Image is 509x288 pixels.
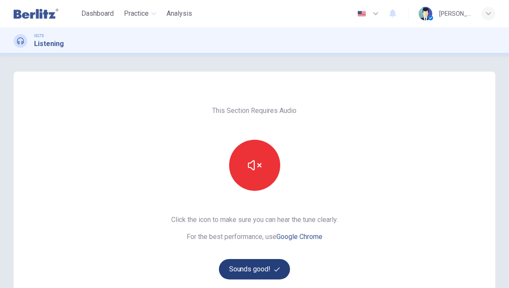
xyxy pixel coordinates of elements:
[167,9,192,19] span: Analysis
[219,259,290,279] button: Sounds good!
[276,233,322,241] a: Google Chrome
[14,5,78,22] a: Berlitz Latam logo
[78,6,117,21] button: Dashboard
[213,106,297,116] span: This Section Requires Audio
[439,9,472,19] div: [PERSON_NAME]
[14,5,58,22] img: Berlitz Latam logo
[163,6,196,21] button: Analysis
[357,11,367,17] img: en
[171,215,338,225] span: Click the icon to make sure you can hear the tune clearly.
[419,7,432,20] img: Profile picture
[171,232,338,242] span: For the best performance, use
[124,9,149,19] span: Practice
[34,39,64,49] h1: Listening
[81,9,114,19] span: Dashboard
[121,6,160,21] button: Practice
[34,33,44,39] span: IELTS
